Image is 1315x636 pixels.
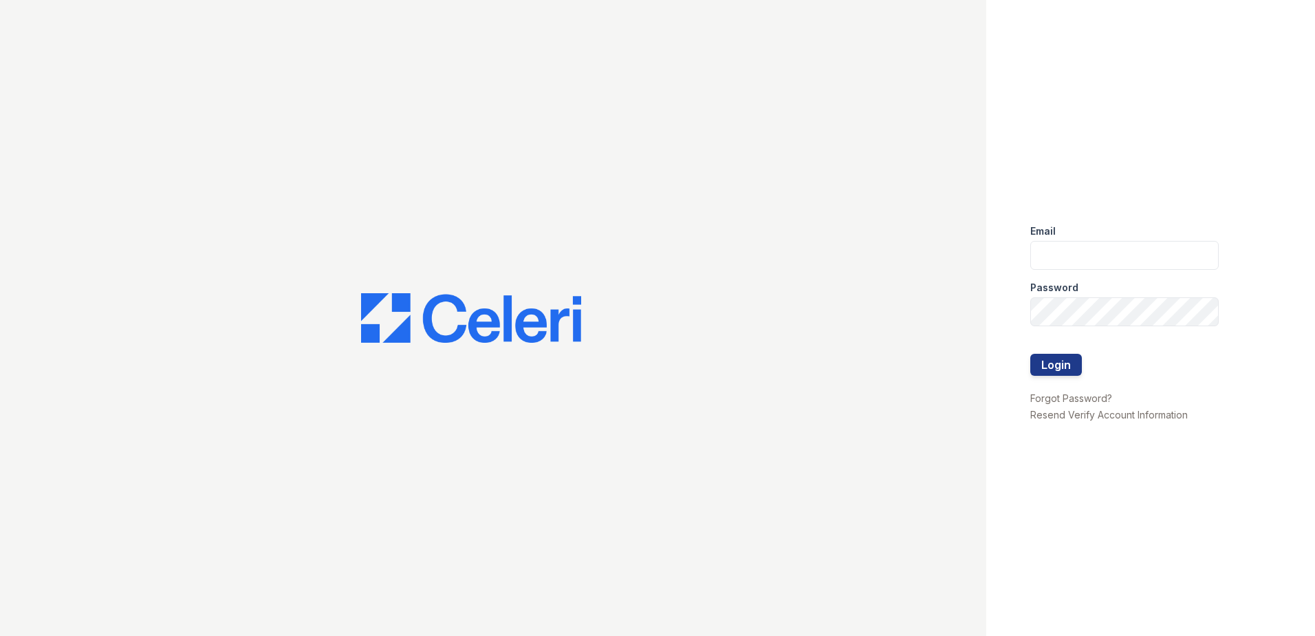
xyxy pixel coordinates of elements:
[1030,392,1112,404] a: Forgot Password?
[361,293,581,343] img: CE_Logo_Blue-a8612792a0a2168367f1c8372b55b34899dd931a85d93a1a3d3e32e68fde9ad4.png
[1030,409,1188,421] a: Resend Verify Account Information
[1030,224,1056,238] label: Email
[1030,281,1078,295] label: Password
[1030,354,1082,376] button: Login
